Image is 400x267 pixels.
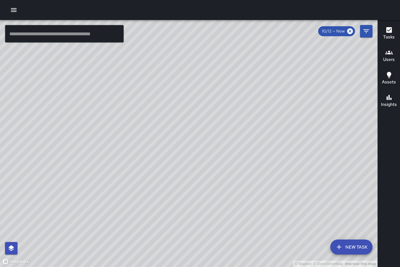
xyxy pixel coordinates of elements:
h6: Assets [382,79,396,86]
h6: Tasks [383,34,395,41]
button: Insights [378,90,400,112]
button: Filters [360,25,372,37]
h6: Users [383,56,395,63]
button: Assets [378,67,400,90]
h6: Insights [381,101,397,108]
span: 10/12 — Now [318,28,348,34]
button: Users [378,45,400,67]
div: 10/12 — Now [318,26,355,36]
button: New Task [330,240,372,255]
button: Tasks [378,22,400,45]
